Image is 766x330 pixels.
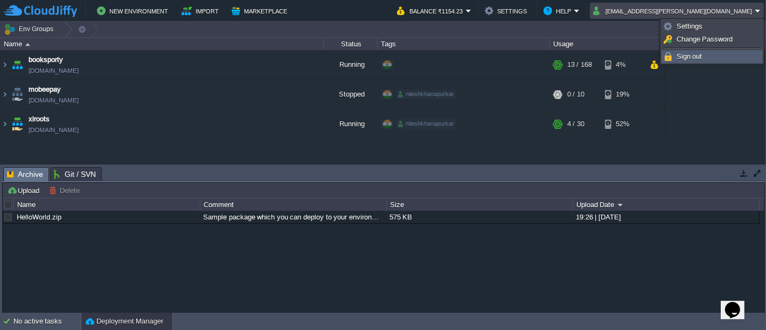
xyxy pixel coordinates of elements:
button: Deployment Manager [86,316,163,327]
div: Tags [378,38,549,50]
button: New Environment [97,4,171,17]
span: Change Password [677,35,733,43]
a: Change Password [662,33,762,45]
a: booksporty [29,54,63,65]
button: Help [544,4,574,17]
button: Env Groups [4,22,57,37]
a: Sign out [662,51,762,63]
div: Sample package which you can deploy to your environment. Feel free to delete and upload a package... [200,211,386,223]
img: AMDAwAAAACH5BAEAAAAALAAAAAABAAEAAAICRAEAOw== [25,43,30,46]
div: Usage [551,38,664,50]
div: 575 KB [387,211,572,223]
button: Delete [49,185,83,195]
a: [DOMAIN_NAME] [29,125,79,135]
div: 4 / 30 [567,109,584,139]
a: Settings [662,20,762,32]
div: nileshkhanapurkar [396,119,456,129]
span: Git / SVN [54,168,96,181]
div: 4% [605,50,640,79]
a: HelloWorld.zip [17,213,61,221]
div: Upload Date [574,198,759,211]
a: [DOMAIN_NAME] [29,95,79,106]
iframe: chat widget [721,287,755,319]
div: Running [324,50,378,79]
img: AMDAwAAAACH5BAEAAAAALAAAAAABAAEAAAICRAEAOw== [10,80,25,109]
div: 13 / 168 [567,50,592,79]
img: AMDAwAAAACH5BAEAAAAALAAAAAABAAEAAAICRAEAOw== [1,80,9,109]
div: Name [1,38,323,50]
img: AMDAwAAAACH5BAEAAAAALAAAAAABAAEAAAICRAEAOw== [1,50,9,79]
span: Archive [7,168,43,181]
div: Name [15,198,200,211]
div: Status [324,38,377,50]
img: AMDAwAAAACH5BAEAAAAALAAAAAABAAEAAAICRAEAOw== [10,50,25,79]
button: Import [182,4,222,17]
div: 19% [605,80,640,109]
img: AMDAwAAAACH5BAEAAAAALAAAAAABAAEAAAICRAEAOw== [1,109,9,139]
button: Settings [485,4,530,17]
button: Balance ₹1154.23 [397,4,466,17]
button: Upload [7,185,43,195]
div: 0 / 10 [567,80,584,109]
img: AMDAwAAAACH5BAEAAAAALAAAAAABAAEAAAICRAEAOw== [10,109,25,139]
div: Running [324,109,378,139]
div: Stopped [324,80,378,109]
a: mobeepay [29,84,61,95]
button: [EMAIL_ADDRESS][PERSON_NAME][DOMAIN_NAME] [593,4,755,17]
div: nileshkhanapurkar [396,90,456,99]
div: Size [387,198,573,211]
a: xlroots [29,114,50,125]
div: 52% [605,109,640,139]
div: 19:26 | [DATE] [573,211,758,223]
span: Settings [677,22,702,30]
div: No active tasks [13,313,81,330]
button: Marketplace [232,4,290,17]
a: [DOMAIN_NAME] [29,65,79,76]
span: Sign out [677,52,702,60]
div: Comment [201,198,386,211]
img: CloudJiffy [4,4,77,18]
